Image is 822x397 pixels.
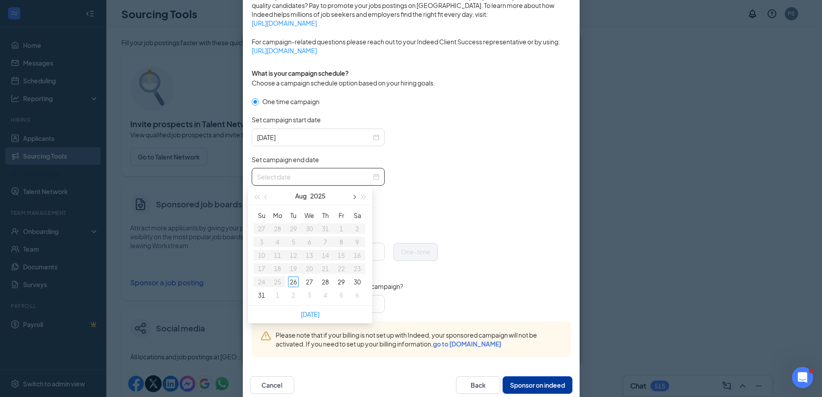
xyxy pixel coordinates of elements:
td: 2025-09-06 [349,288,365,302]
td: 2025-08-30 [349,275,365,288]
button: Cancel [250,376,294,394]
div: 6 [352,290,362,300]
td: 2025-09-02 [285,288,301,302]
div: 27 [304,276,315,287]
span: Choose a campaign schedule option based on your hiring goals. [252,79,435,87]
div: 2 [288,290,299,300]
svg: Warning [261,331,271,341]
span: Set campaign end date [252,155,319,164]
div: 31 [256,290,267,300]
th: We [301,209,317,222]
iframe: Intercom live chat [792,367,813,388]
th: Tu [285,209,301,222]
span: One time campaign [259,97,323,106]
button: Sponsor on indeed [503,376,573,394]
td: 2025-09-03 [301,288,317,302]
div: 3 [304,290,315,300]
span: One-time [401,248,430,256]
input: 2025-08-26 [257,132,371,142]
th: Th [317,209,333,222]
td: 2025-09-04 [317,288,333,302]
td: 2025-09-05 [333,288,349,302]
td: 2025-08-28 [317,275,333,288]
td: 2025-08-31 [253,288,269,302]
th: Mo [269,209,285,222]
button: Aug [295,187,307,205]
span: For campaign-related questions please reach out to your Indeed Client Success representative or b... [252,37,571,55]
input: Select date [257,172,371,182]
span: What is your campaign schedule? [252,69,349,77]
div: 1 [272,290,283,300]
a: [URL][DOMAIN_NAME] [252,46,571,55]
div: 4 [320,290,331,300]
div: 29 [336,276,347,287]
a: [URL][DOMAIN_NAME] [252,19,571,27]
td: 2025-08-27 [301,275,317,288]
th: Su [253,209,269,222]
button: Back [456,376,500,394]
td: 2025-08-26 [285,275,301,288]
div: 30 [352,276,362,287]
button: 2025 [310,187,326,205]
a: go to [DOMAIN_NAME] [433,340,501,348]
div: 28 [320,276,331,287]
td: 2025-08-29 [333,275,349,288]
a: [DATE] [301,310,319,318]
div: 5 [336,290,347,300]
td: 2025-09-01 [269,288,285,302]
div: 26 [288,276,299,287]
span: Please note that if your billing is not set up with Indeed, your sponsored campaign will not be a... [276,331,562,348]
th: Fr [333,209,349,222]
th: Sa [349,209,365,222]
span: Set campaign start date [252,115,321,124]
